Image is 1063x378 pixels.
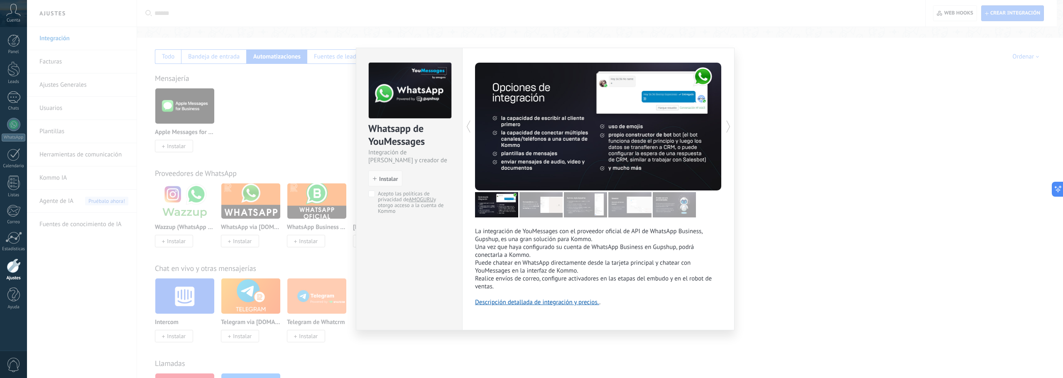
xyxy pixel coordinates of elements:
[378,191,447,214] div: Acepto las políticas de privacidad de AMOGURU y otorgo acceso a la cuenta de Kommo
[475,259,722,275] p: Puede chatear en WhatsApp directamente desde la tarjeta principal y chatear con YouMessages en la...
[653,192,696,217] img: tour_image_f12e236cc0eab8b60946fce9e62815e8.jpg
[368,149,450,164] div: Integración de [PERSON_NAME] y creador de bots
[475,243,722,259] p: Una vez que haya configurado su cuenta de WhatsApp Business en Gupshup, podrá conectarla a Kommo.
[409,196,434,203] a: AMOGURU
[475,298,599,306] a: Descripción detallada de integración y precios.
[2,106,26,111] div: Chats
[2,305,26,310] div: Ayuda
[608,192,652,217] img: tour_image_ca7da894be6729e85ccd514f5f9ffd23.jpg
[564,192,607,217] img: tour_image_06558755efed59f23e89e3717baf40a5.jpg
[475,275,722,290] p: Realice envíos de correo, configure activadores en las etapas del embudo y en el robot de ventas.
[7,18,20,23] span: Cuenta
[2,79,26,85] div: Leads
[379,176,398,182] span: Instalar
[2,276,26,281] div: Ajustes
[2,134,25,141] div: WhatsApp
[2,193,26,198] div: Listas
[475,298,722,306] p: .
[368,171,402,186] button: Instalar
[2,219,26,225] div: Correo
[369,63,451,119] img: logo_main.png
[475,192,518,217] img: tour_image_8d32f5a61cea9a26035f760cc64af227.jpg
[2,246,26,252] div: Estadísticas
[368,122,450,149] div: Whatsapp de YouMessages
[2,49,26,55] div: Panel
[475,227,722,243] p: La integración de YouMessages con el proveedor oficial de API de WhatsApp Business, Gupshup, es u...
[2,163,26,169] div: Calendario
[378,191,447,214] span: Acepto las políticas de privacidad de y otorgo acceso a la cuenta de Kommo
[519,192,563,217] img: tour_image_719523f798568e2e82359724eb0cda8b.jpg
